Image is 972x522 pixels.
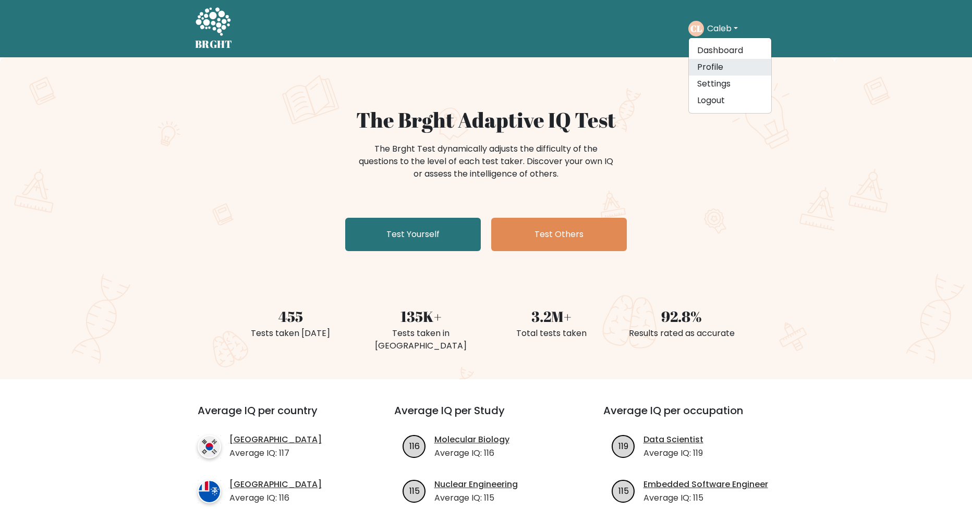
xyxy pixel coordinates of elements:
[198,480,221,503] img: country
[434,492,518,504] p: Average IQ: 115
[232,327,349,340] div: Tests taken [DATE]
[229,478,322,491] a: [GEOGRAPHIC_DATA]
[623,305,740,327] div: 92.8%
[434,433,509,446] a: Molecular Biology
[643,492,768,504] p: Average IQ: 115
[689,59,771,76] a: Profile
[492,305,610,327] div: 3.2M+
[394,404,578,429] h3: Average IQ per Study
[409,440,419,452] text: 116
[603,404,787,429] h3: Average IQ per occupation
[434,447,509,459] p: Average IQ: 116
[689,42,771,59] a: Dashboard
[362,327,480,352] div: Tests taken in [GEOGRAPHIC_DATA]
[434,478,518,491] a: Nuclear Engineering
[643,447,703,459] p: Average IQ: 119
[618,440,628,452] text: 119
[198,435,221,458] img: country
[345,218,481,251] a: Test Yourself
[492,327,610,340] div: Total tests taken
[623,327,740,340] div: Results rated as accurate
[618,484,628,496] text: 115
[689,92,771,109] a: Logout
[195,38,233,51] h5: BRGHT
[704,22,741,35] button: Caleb
[643,478,768,491] a: Embedded Software Engineer
[690,22,702,34] text: CL
[356,143,616,180] div: The Brght Test dynamically adjusts the difficulty of the questions to the level of each test take...
[232,107,740,132] h1: The Brght Adaptive IQ Test
[232,305,349,327] div: 455
[362,305,480,327] div: 135K+
[229,433,322,446] a: [GEOGRAPHIC_DATA]
[643,433,703,446] a: Data Scientist
[198,404,357,429] h3: Average IQ per country
[229,492,322,504] p: Average IQ: 116
[195,4,233,53] a: BRGHT
[229,447,322,459] p: Average IQ: 117
[491,218,627,251] a: Test Others
[409,484,419,496] text: 115
[689,76,771,92] a: Settings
